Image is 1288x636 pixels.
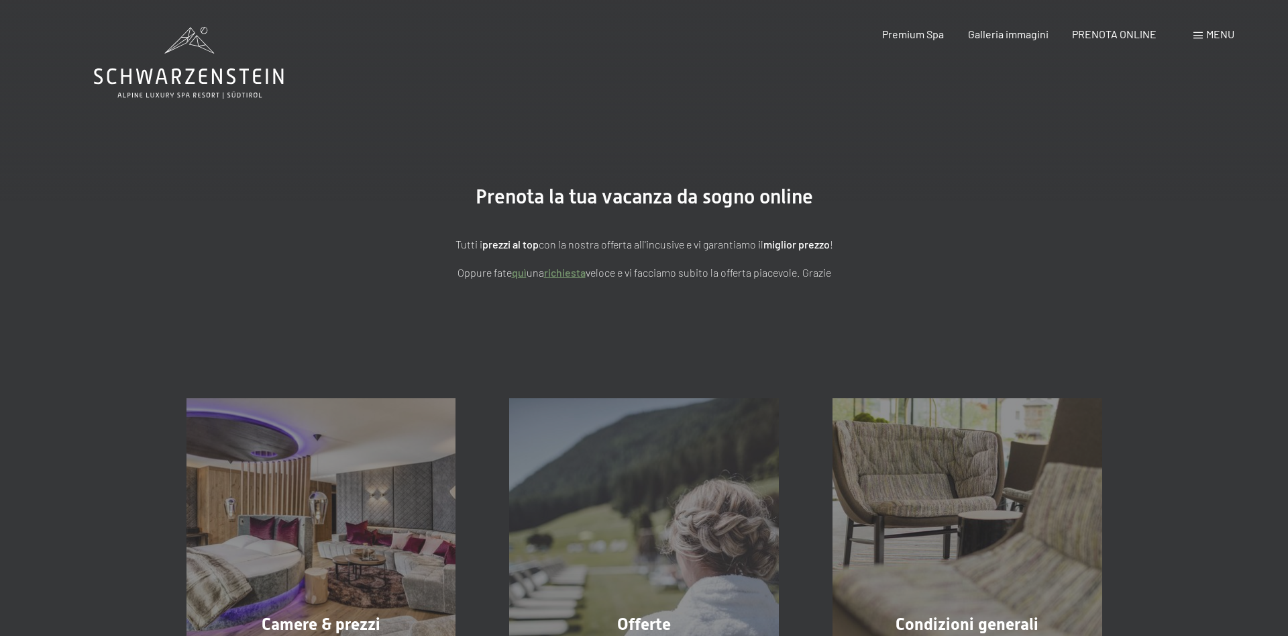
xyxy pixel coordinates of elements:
[512,266,527,279] a: quì
[1206,28,1234,40] span: Menu
[896,615,1038,634] span: Condizioni generali
[476,185,813,208] span: Prenota la tua vacanza da sogno online
[968,28,1049,40] a: Galleria immagini
[309,264,979,281] p: Oppure fate una veloce e vi facciamo subito la offerta piacevole. Grazie
[309,236,979,253] p: Tutti i con la nostra offerta all'incusive e vi garantiamo il !
[763,238,830,251] strong: miglior prezzo
[544,266,586,279] a: richiesta
[262,615,380,634] span: Camere & prezzi
[617,615,671,634] span: Offerte
[1072,28,1157,40] a: PRENOTA ONLINE
[882,28,944,40] a: Premium Spa
[482,238,539,251] strong: prezzi al top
